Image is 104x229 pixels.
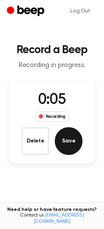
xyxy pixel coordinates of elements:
[21,127,49,155] button: Delete Audio Record
[63,3,97,19] a: Log Out
[34,213,84,224] a: [EMAIL_ADDRESS][DOMAIN_NAME]
[55,127,83,155] button: Save Audio Record
[6,61,98,70] p: Recording in progress.
[38,93,66,107] span: 0:05
[6,44,98,56] h1: Record a Beep
[35,111,69,122] div: Recording
[4,213,100,225] span: Contact us
[7,5,46,18] a: Beep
